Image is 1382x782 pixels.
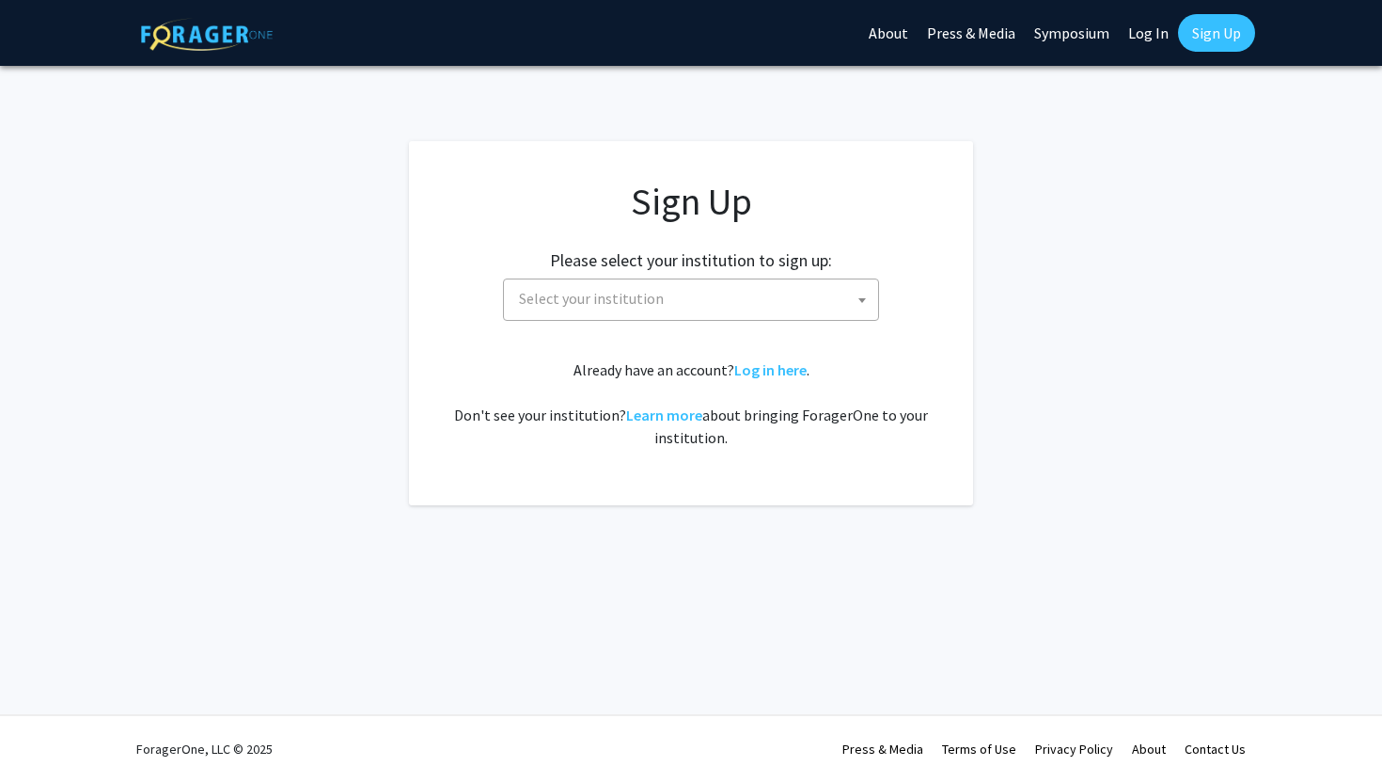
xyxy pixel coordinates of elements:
[447,359,935,449] div: Already have an account? . Don't see your institution? about bringing ForagerOne to your institut...
[734,360,807,379] a: Log in here
[626,406,702,424] a: Learn more about bringing ForagerOne to your institution
[550,250,832,271] h2: Please select your institution to sign up:
[503,279,879,321] span: Select your institution
[1132,741,1166,758] a: About
[136,716,273,782] div: ForagerOne, LLC © 2025
[1035,741,1113,758] a: Privacy Policy
[842,741,923,758] a: Press & Media
[1185,741,1246,758] a: Contact Us
[447,179,935,224] h1: Sign Up
[1178,14,1255,52] a: Sign Up
[141,18,273,51] img: ForagerOne Logo
[511,279,878,318] span: Select your institution
[942,741,1016,758] a: Terms of Use
[519,289,664,308] span: Select your institution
